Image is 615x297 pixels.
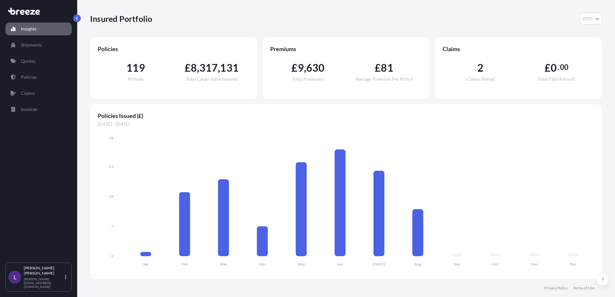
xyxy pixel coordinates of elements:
[270,45,422,53] span: Premiums
[545,63,551,73] span: £
[5,71,72,84] a: Policies
[14,274,16,280] span: L
[443,45,594,53] span: Claims
[373,262,385,266] tspan: [DATE]
[259,262,266,266] tspan: Apr
[551,63,557,73] span: 0
[580,13,602,24] button: Year Selector
[298,63,304,73] span: 9
[570,262,577,266] tspan: Dec
[477,63,483,73] span: 2
[5,39,72,51] a: Shipments
[109,136,114,140] tspan: 28
[5,103,72,116] a: Invoices
[355,77,413,81] span: Average Premium Per Policy
[291,63,298,73] span: £
[90,14,152,24] p: Insured Portfolio
[337,262,343,266] tspan: Jun
[21,26,36,32] p: Insights
[5,22,72,35] a: Insights
[573,285,594,291] a: Terms of Use
[454,262,460,266] tspan: Sep
[544,285,568,291] a: Privacy Policy
[220,262,227,266] tspan: Mar
[21,42,42,48] p: Shipments
[98,112,594,120] span: Policies Issued (£)
[298,262,305,266] tspan: May
[306,63,325,73] span: 630
[560,65,568,70] span: 00
[538,77,575,81] span: Total Paid Amount
[24,277,64,289] p: [PERSON_NAME][EMAIL_ADDRESS][DOMAIN_NAME]
[381,63,393,73] span: 81
[492,262,499,266] tspan: Oct
[185,63,191,73] span: £
[414,262,422,266] tspan: Aug
[5,87,72,100] a: Claims
[375,63,381,73] span: £
[143,262,149,266] tspan: Jan
[24,265,64,276] p: [PERSON_NAME] [PERSON_NAME]
[218,63,220,73] span: ,
[186,77,237,81] span: Total Cargo Value Insured
[98,121,594,127] span: [DATE] - [DATE]
[467,77,495,81] span: Claims Raised
[128,77,144,81] span: Policies
[583,15,593,22] span: 2025
[109,194,114,199] tspan: 14
[181,262,188,266] tspan: Feb
[197,63,199,73] span: ,
[191,63,197,73] span: 8
[111,224,114,229] tspan: 7
[21,58,35,64] p: Quotes
[557,65,559,70] span: .
[21,106,37,113] p: Invoices
[98,45,250,53] span: Policies
[199,63,218,73] span: 317
[111,254,114,258] tspan: 0
[531,262,538,266] tspan: Nov
[109,164,114,169] tspan: 21
[126,63,145,73] span: 119
[292,77,324,81] span: Total Premiums
[21,74,37,80] p: Policies
[304,63,306,73] span: ,
[5,55,72,67] a: Quotes
[21,90,35,96] p: Claims
[220,63,239,73] span: 131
